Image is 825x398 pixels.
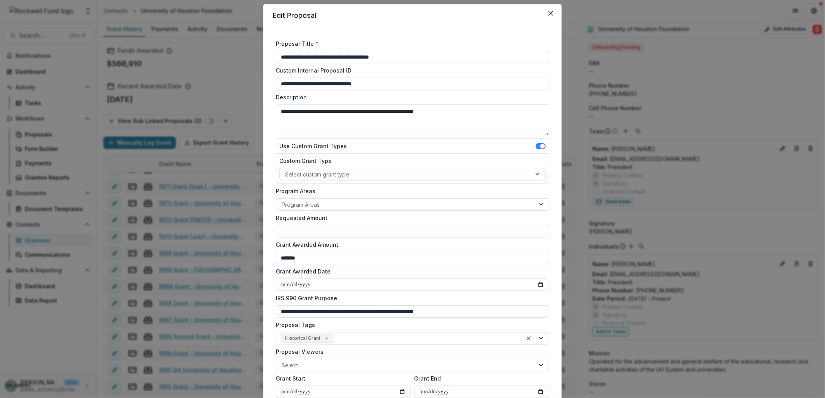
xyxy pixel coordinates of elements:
[276,374,406,382] label: Grant Start
[263,4,562,27] header: Edit Proposal
[276,40,545,48] label: Proposal Title
[276,241,545,249] label: Grant Awarded Amount
[323,334,331,342] div: Remove Historical Grant
[276,348,545,356] label: Proposal Viewers
[276,321,545,329] label: Proposal Tags
[279,157,541,165] label: Custom Grant Type
[276,66,545,74] label: Custom Internal Proposal ID
[276,294,545,302] label: IRS 990 Grant Purpose
[545,7,557,19] button: Close
[276,187,545,195] label: Program Areas
[524,334,533,343] div: Clear selected options
[414,374,545,382] label: Grant End
[276,267,545,275] label: Grant Awarded Date
[279,142,347,150] label: Use Custom Grant Types
[276,93,545,101] label: Description
[276,214,545,222] label: Requested Amount
[285,336,320,341] span: Historical Grant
